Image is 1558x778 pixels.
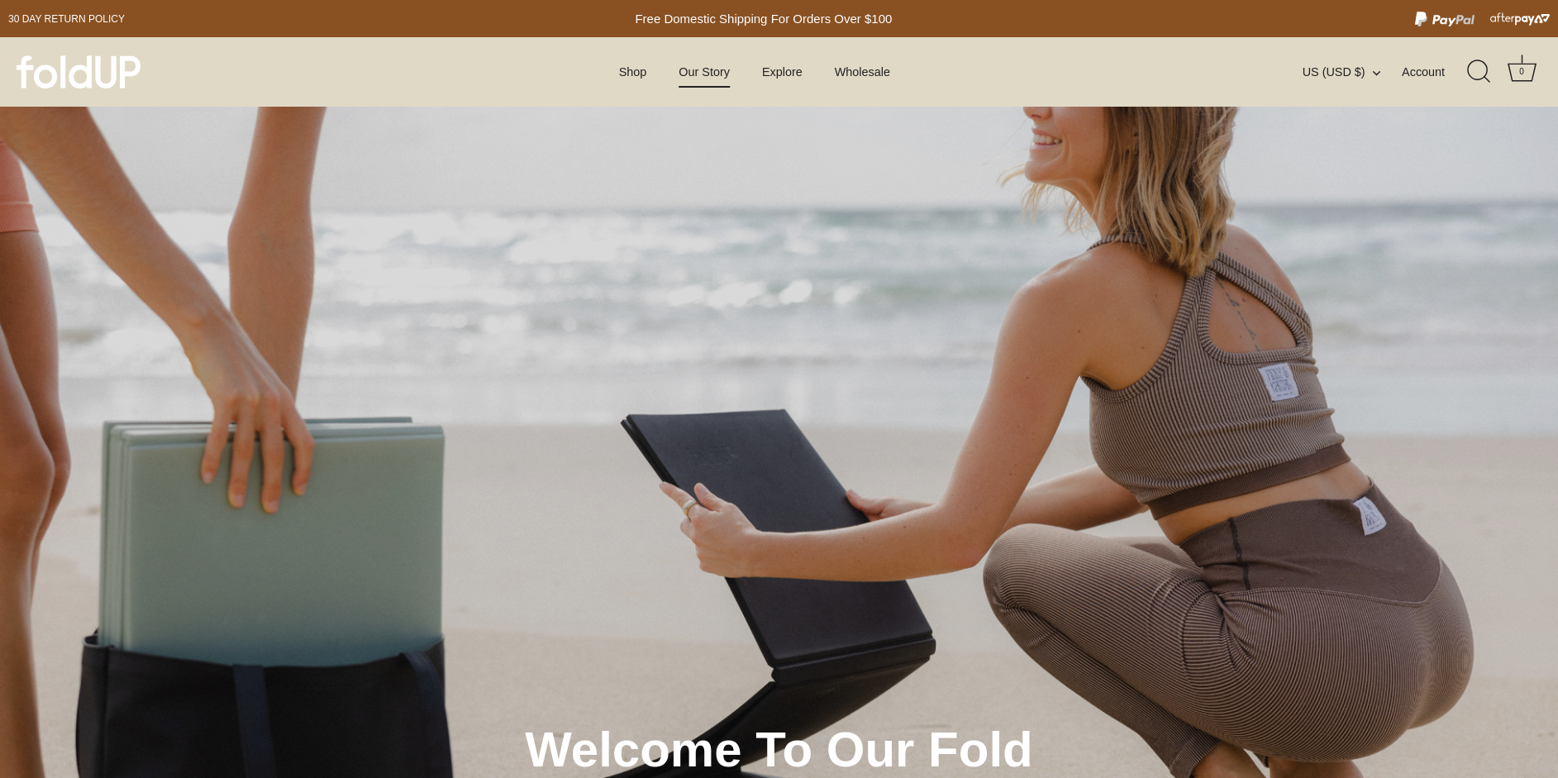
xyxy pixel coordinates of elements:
[820,56,904,88] a: Wholesale
[579,56,931,88] div: Primary navigation
[605,56,661,88] a: Shop
[8,9,125,29] a: 30 day Return policy
[748,56,817,88] a: Explore
[1503,54,1540,90] a: Cart
[1402,62,1474,82] a: Account
[1513,64,1530,80] div: 0
[1303,64,1398,79] button: US (USD $)
[665,56,744,88] a: Our Story
[1461,54,1498,90] a: Search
